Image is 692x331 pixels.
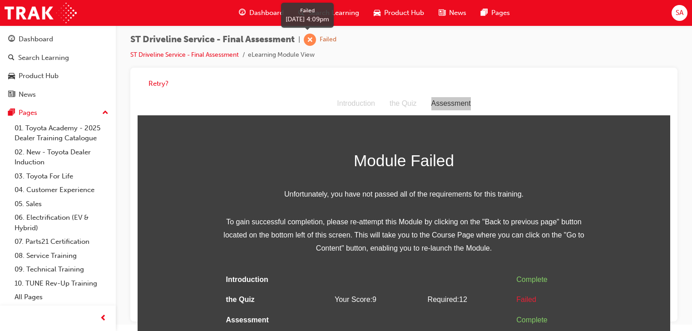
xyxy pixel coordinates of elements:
[379,222,444,235] div: Complete
[85,124,448,163] span: To gain successful completion, please re-attempt this Module by clicking on the "Back to previous...
[249,8,284,18] span: Dashboard
[85,218,180,238] td: Assessment
[4,68,112,84] a: Product Hub
[102,107,109,119] span: up-icon
[672,5,687,21] button: SA
[192,5,245,18] div: Introduction
[320,35,336,44] div: Failed
[130,51,239,59] a: ST Driveline Service - Final Assessment
[491,8,510,18] span: Pages
[4,31,112,48] a: Dashboard
[19,71,59,81] div: Product Hub
[19,108,37,118] div: Pages
[449,8,466,18] span: News
[8,109,15,117] span: pages-icon
[4,104,112,121] button: Pages
[287,5,341,18] div: Assessment
[239,7,246,19] span: guage-icon
[379,201,444,214] div: Failed
[232,4,291,22] a: guage-iconDashboard
[19,89,36,100] div: News
[8,91,15,99] span: news-icon
[8,35,15,44] span: guage-icon
[11,183,112,197] a: 04. Customer Experience
[676,8,683,18] span: SA
[481,7,488,19] span: pages-icon
[374,7,381,19] span: car-icon
[4,49,112,66] a: Search Learning
[85,55,448,82] span: Module Failed
[298,35,300,45] span: |
[85,178,180,198] td: Introduction
[19,34,53,44] div: Dashboard
[286,6,329,15] div: Failed
[11,262,112,277] a: 09. Technical Training
[5,3,77,23] img: Trak
[11,277,112,291] a: 10. TUNE Rev-Up Training
[11,290,112,304] a: All Pages
[197,203,239,211] span: Your Score: 9
[245,5,287,18] div: the Quiz
[379,181,444,194] div: Complete
[366,4,431,22] a: car-iconProduct Hub
[85,96,448,109] span: Unfortunately, you have not passed all of the requirements for this training.
[85,198,180,218] td: the Quiz
[11,169,112,183] a: 03. Toyota For Life
[18,53,69,63] div: Search Learning
[8,72,15,80] span: car-icon
[130,35,295,45] span: ST Driveline Service - Final Assessment
[431,4,474,22] a: news-iconNews
[248,50,315,60] li: eLearning Module View
[4,86,112,103] a: News
[11,211,112,235] a: 06. Electrification (EV & Hybrid)
[290,203,330,211] span: Required: 12
[11,235,112,249] a: 07. Parts21 Certification
[286,15,329,24] div: [DATE] 4:09pm
[148,79,168,89] button: Retry?
[474,4,517,22] a: pages-iconPages
[304,34,316,46] span: learningRecordVerb_FAIL-icon
[384,8,424,18] span: Product Hub
[439,7,445,19] span: news-icon
[11,145,112,169] a: 02. New - Toyota Dealer Induction
[11,197,112,211] a: 05. Sales
[11,249,112,263] a: 08. Service Training
[11,121,112,145] a: 01. Toyota Academy - 2025 Dealer Training Catalogue
[100,313,107,324] span: prev-icon
[4,29,112,104] button: DashboardSearch LearningProduct HubNews
[8,54,15,62] span: search-icon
